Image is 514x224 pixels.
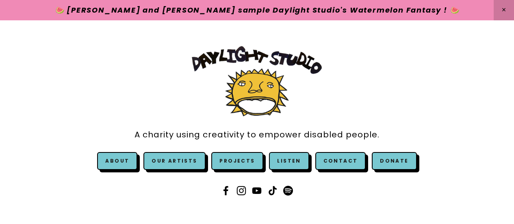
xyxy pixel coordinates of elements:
a: A charity using creativity to empower disabled people. [134,126,380,144]
a: Donate [372,152,416,170]
a: Our Artists [143,152,205,170]
a: About [105,157,129,164]
a: Listen [277,157,301,164]
a: Projects [211,152,263,170]
a: Contact [315,152,366,170]
img: Daylight Studio [192,46,322,116]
